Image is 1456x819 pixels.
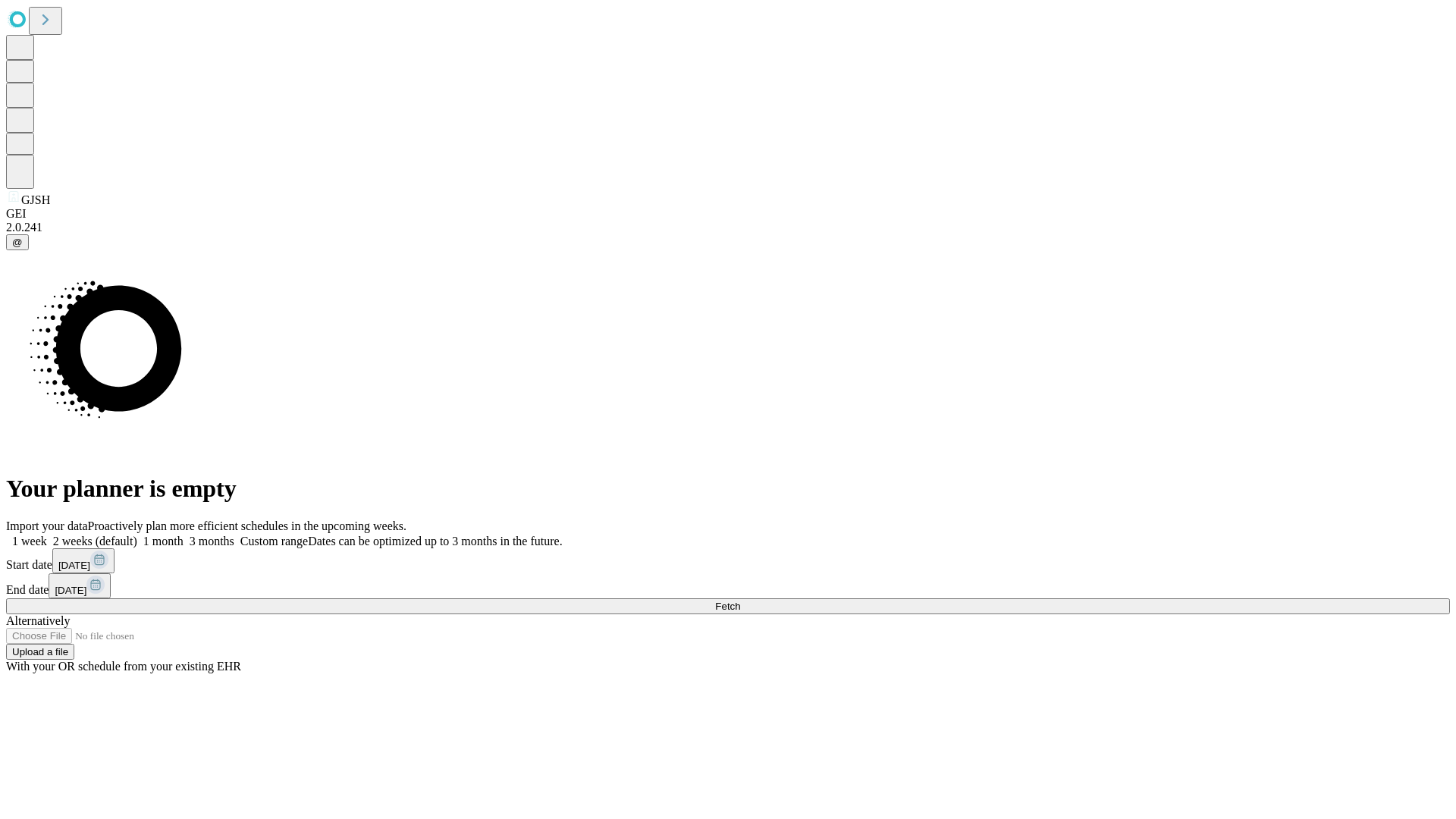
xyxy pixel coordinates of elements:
span: With your OR schedule from your existing EHR [6,660,241,673]
button: [DATE] [49,573,111,598]
span: 2 weeks (default) [53,535,137,548]
div: 2.0.241 [6,221,1450,234]
button: [DATE] [52,548,115,573]
span: Import your data [6,519,88,532]
span: 3 months [190,535,234,548]
span: [DATE] [58,560,90,571]
span: Alternatively [6,614,70,627]
div: End date [6,573,1450,598]
span: Dates can be optimized up to 3 months in the future. [308,535,562,548]
span: GJSH [21,193,50,206]
span: Fetch [715,601,740,612]
button: Fetch [6,598,1450,614]
span: Proactively plan more efficient schedules in the upcoming weeks. [88,519,406,532]
button: @ [6,234,29,250]
button: Upload a file [6,644,74,660]
span: Custom range [240,535,308,548]
span: 1 month [143,535,184,548]
h1: Your planner is empty [6,475,1450,503]
div: Start date [6,548,1450,573]
span: @ [12,237,23,248]
span: [DATE] [55,585,86,596]
span: 1 week [12,535,47,548]
div: GEI [6,207,1450,221]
